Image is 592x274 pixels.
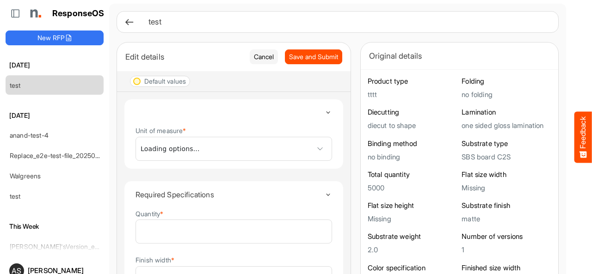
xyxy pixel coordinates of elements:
[289,52,338,62] span: Save and Submit
[10,192,21,200] a: test
[136,99,332,125] summary: Toggle content
[462,170,551,179] h6: Flat size width
[368,201,457,210] h6: Flat size height
[574,111,592,163] button: Feedback
[462,108,551,117] h6: Lamination
[368,184,457,192] h5: 5000
[462,263,551,273] h6: Finished size width
[368,77,457,86] h6: Product type
[462,122,551,129] h5: one sided gloss lamination
[368,108,457,117] h6: Diecutting
[462,139,551,148] h6: Substrate type
[136,210,163,217] label: Quantity
[368,263,457,273] h6: Color specification
[136,190,325,199] h4: Required Specifications
[368,153,457,161] h5: no binding
[136,127,186,134] label: Unit of measure
[10,131,49,139] a: anand-test-4
[250,49,278,64] button: Cancel
[125,50,243,63] div: Edit details
[285,49,342,64] button: Save and Submit Progress
[462,184,551,192] h5: Missing
[136,181,332,208] summary: Toggle content
[368,215,457,223] h5: Missing
[368,91,457,98] h5: tttt
[6,221,104,231] h6: This Week
[368,122,457,129] h5: diecut to shape
[368,246,457,254] h5: 2.0
[6,30,104,45] button: New RFP
[10,152,129,159] a: Replace_e2e-test-file_20250604_111803
[462,232,551,241] h6: Number of versions
[462,246,551,254] h5: 1
[28,267,100,274] div: [PERSON_NAME]
[144,78,186,85] div: Default values
[462,77,551,86] h6: Folding
[369,49,550,62] div: Original details
[52,9,105,18] h1: ResponseOS
[10,81,21,89] a: test
[6,110,104,121] h6: [DATE]
[368,170,457,179] h6: Total quantity
[462,91,551,98] h5: no folding
[368,232,457,241] h6: Substrate weight
[136,256,174,263] label: Finish width
[462,201,551,210] h6: Substrate finish
[368,139,457,148] h6: Binding method
[25,4,44,23] img: Northell
[10,172,41,180] a: Walgreens
[462,153,551,161] h5: SBS board C2S
[148,18,543,26] h6: test
[462,215,551,223] h5: matte
[6,60,104,70] h6: [DATE]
